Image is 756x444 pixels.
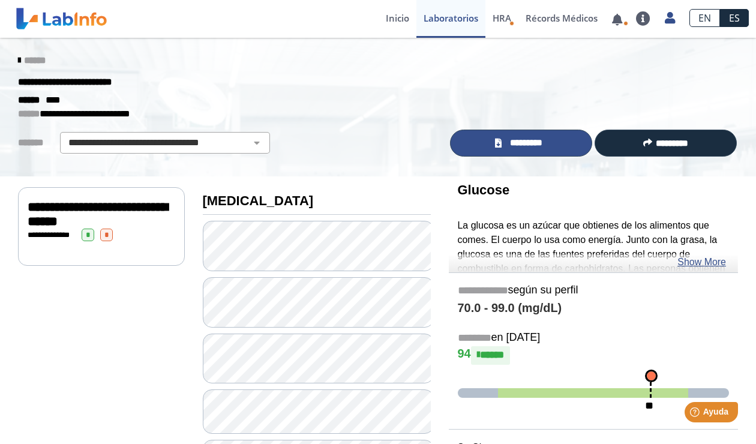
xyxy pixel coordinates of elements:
a: EN [689,9,720,27]
span: HRA [493,12,511,24]
a: Show More [677,255,726,269]
p: La glucosa es un azúcar que obtienes de los alimentos que comes. El cuerpo lo usa como energía. J... [458,218,730,347]
h5: según su perfil [458,284,730,298]
b: Glucose [458,182,510,197]
h4: 94 [458,346,730,364]
a: ES [720,9,749,27]
h4: 70.0 - 99.0 (mg/dL) [458,301,730,316]
h5: en [DATE] [458,331,730,345]
iframe: Help widget launcher [649,397,743,431]
b: [MEDICAL_DATA] [203,193,314,208]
